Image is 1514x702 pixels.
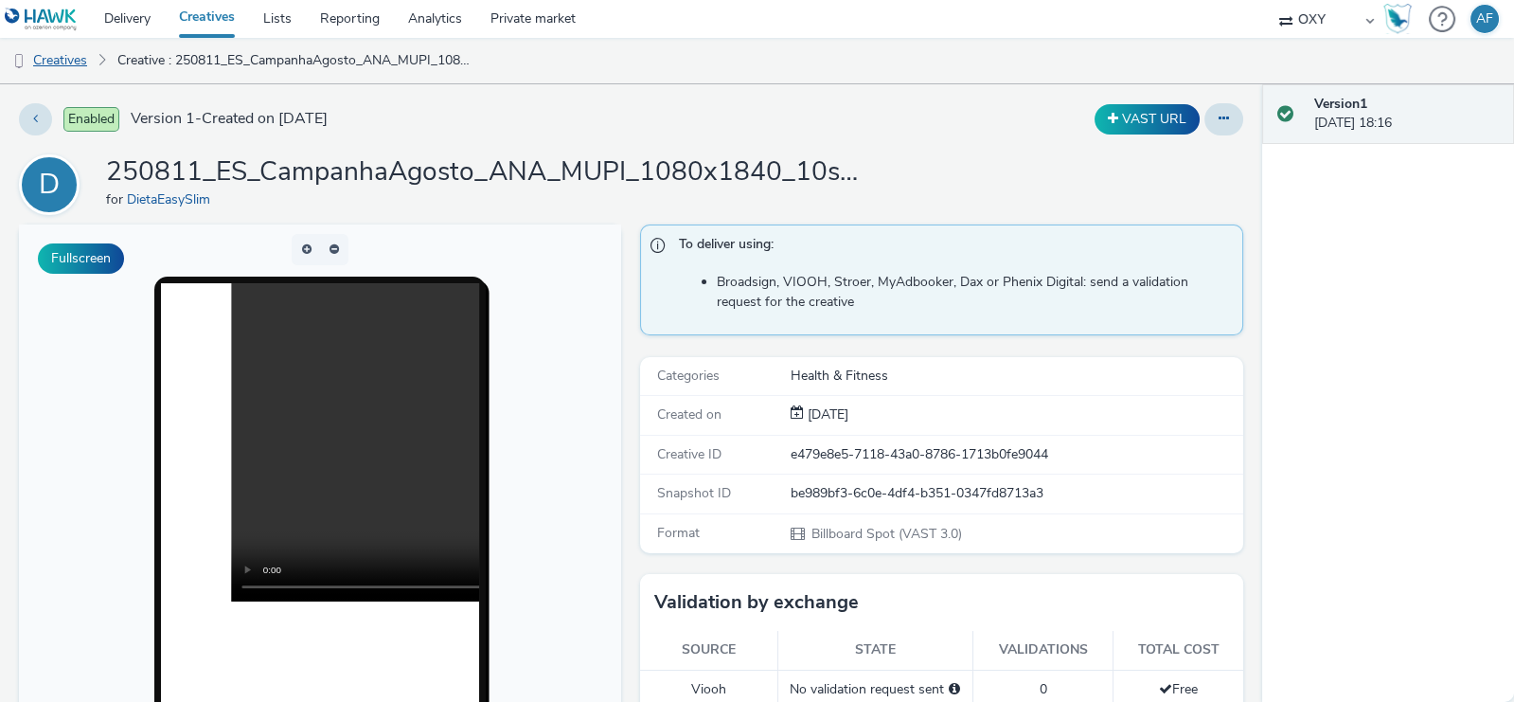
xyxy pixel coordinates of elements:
[1314,95,1367,113] strong: Version 1
[810,525,962,543] span: Billboard Spot (VAST 3.0)
[972,631,1113,670] th: Validations
[1476,5,1493,33] div: AF
[127,190,218,208] a: DietaEasySlim
[657,367,720,385] span: Categories
[791,484,1240,503] div: be989bf3-6c0e-4df4-b351-0347fd8713a3
[657,524,700,542] span: Format
[654,588,859,617] h3: Validation by exchange
[640,631,777,670] th: Source
[717,273,1232,312] li: Broadsign, VIOOH, Stroer, MyAdbooker, Dax or Phenix Digital: send a validation request for the cr...
[1040,680,1047,698] span: 0
[788,680,963,699] div: No validation request sent
[657,484,731,502] span: Snapshot ID
[131,108,328,130] span: Version 1 - Created on [DATE]
[106,190,127,208] span: for
[657,445,721,463] span: Creative ID
[777,631,972,670] th: State
[5,8,78,31] img: undefined Logo
[657,405,721,423] span: Created on
[38,243,124,274] button: Fullscreen
[39,158,60,211] div: D
[791,445,1240,464] div: e479e8e5-7118-43a0-8786-1713b0fe9044
[1090,104,1204,135] div: Duplicate the creative as a VAST URL
[106,154,864,190] h1: 250811_ES_CampanhaAgosto_ANA_MUPI_1080x1840_10s_VV.mp4
[1383,4,1412,34] img: Hawk Academy
[804,405,848,424] div: Creation 16 September 2025, 18:16
[63,107,119,132] span: Enabled
[1113,631,1243,670] th: Total cost
[9,52,28,71] img: dooh
[949,680,960,699] div: Please select a deal below and click on Send to send a validation request to Viooh.
[1383,4,1419,34] a: Hawk Academy
[1314,95,1499,134] div: [DATE] 18:16
[804,405,848,423] span: [DATE]
[19,175,87,193] a: D
[679,235,1222,260] span: To deliver using:
[108,38,487,83] a: Creative : 250811_ES_CampanhaAgosto_ANA_MUPI_1080x1840_10s_VV.mp4
[1159,680,1198,698] span: Free
[1095,104,1200,135] button: VAST URL
[791,367,1240,386] div: Health & Fitness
